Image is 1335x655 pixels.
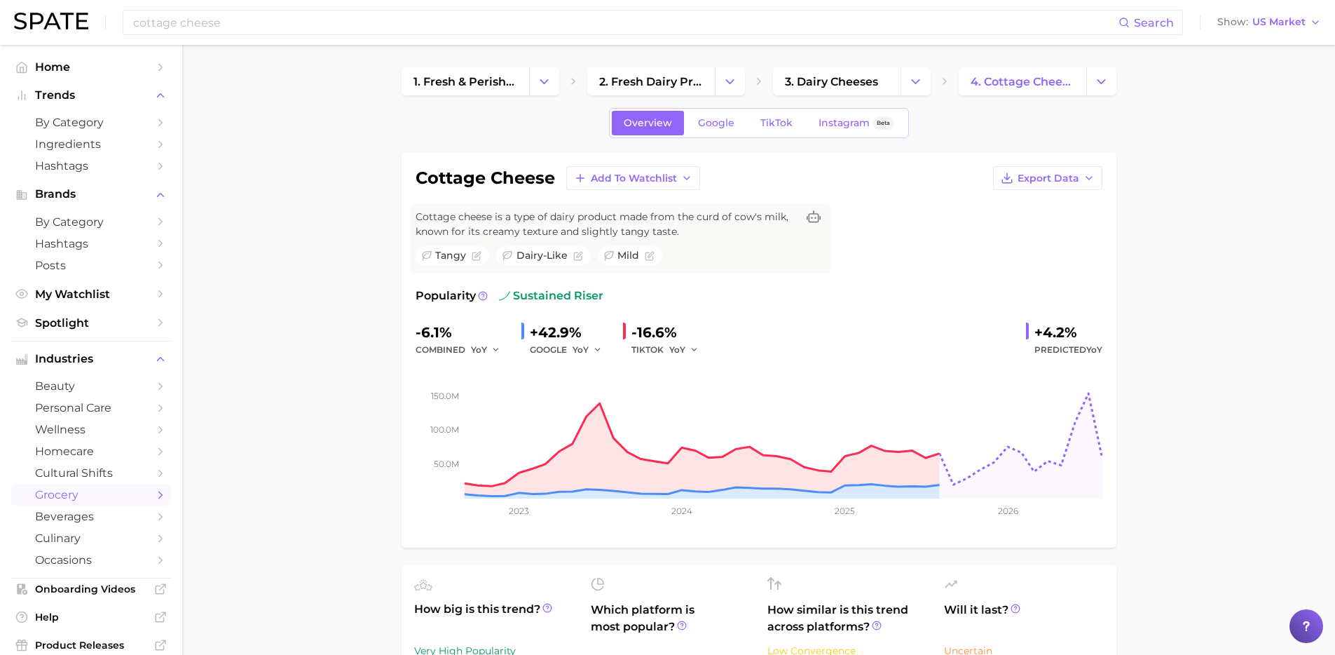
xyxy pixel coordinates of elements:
[1214,13,1324,32] button: ShowUS Market
[993,166,1102,190] button: Export Data
[11,375,171,397] a: beauty
[509,506,529,516] tspan: 2023
[35,259,147,272] span: Posts
[132,11,1118,34] input: Search here for a brand, industry, or ingredient
[35,553,147,567] span: occasions
[11,397,171,419] a: personal care
[587,67,715,95] a: 2. fresh dairy products
[35,639,147,651] span: Product Releases
[11,527,171,549] a: culinary
[35,510,147,523] span: beverages
[35,466,147,480] span: cultural shifts
[698,117,734,129] span: Google
[1034,342,1102,358] span: Predicted
[11,579,171,600] a: Onboarding Videos
[11,440,171,462] a: homecare
[612,111,684,135] a: Overview
[819,117,870,129] span: Instagram
[35,611,147,623] span: Help
[645,251,655,261] button: Flag as miscategorized or irrelevant
[35,159,147,173] span: Hashtags
[1086,344,1102,355] span: YoY
[499,288,603,304] span: sustained riser
[35,423,147,436] span: wellness
[997,506,1018,516] tspan: 2026
[624,117,672,129] span: Overview
[573,251,583,261] button: Flag as miscategorized or irrelevant
[617,248,639,263] span: mild
[11,211,171,233] a: by Category
[471,342,501,358] button: YoY
[35,215,147,229] span: by Category
[591,173,677,184] span: Add to Watchlist
[631,321,708,344] div: -16.6%
[516,248,568,263] span: dairy-like
[402,67,529,95] a: 1. fresh & perishable foods
[11,184,171,205] button: Brands
[785,75,878,88] span: 3. dairy cheeses
[11,462,171,484] a: cultural shifts
[11,112,171,133] a: by Category
[416,210,797,239] span: Cottage cheese is a type of dairy product made from the curd of cow's milk, known for its creamy ...
[14,13,88,29] img: SPATE
[599,75,703,88] span: 2. fresh dairy products
[11,312,171,334] a: Spotlight
[686,111,746,135] a: Google
[971,75,1074,88] span: 4. cottage cheese
[573,342,603,358] button: YoY
[835,506,855,516] tspan: 2025
[959,67,1086,95] a: 4. cottage cheese
[877,117,890,129] span: Beta
[11,506,171,527] a: beverages
[671,506,692,516] tspan: 2024
[631,342,708,358] div: TIKTOK
[11,419,171,440] a: wellness
[1134,16,1174,29] span: Search
[11,549,171,571] a: occasions
[760,117,793,129] span: TikTok
[1086,67,1116,95] button: Change Category
[35,288,147,301] span: My Watchlist
[11,133,171,155] a: Ingredients
[35,583,147,595] span: Onboarding Videos
[416,342,510,358] div: combined
[416,321,510,344] div: -6.1%
[529,67,559,95] button: Change Category
[35,401,147,414] span: personal care
[35,60,147,74] span: Home
[1252,18,1306,26] span: US Market
[416,170,555,187] h1: cottage cheese
[35,532,147,545] span: culinary
[1034,321,1102,344] div: +4.2%
[435,248,466,263] span: tangy
[471,344,487,356] span: YoY
[11,607,171,628] a: Help
[35,316,147,330] span: Spotlight
[35,379,147,393] span: beauty
[35,488,147,501] span: grocery
[669,342,699,358] button: YoY
[1217,18,1248,26] span: Show
[11,155,171,177] a: Hashtags
[566,166,700,190] button: Add to Watchlist
[530,321,612,344] div: +42.9%
[35,188,147,201] span: Brands
[499,290,510,302] img: sustained riser
[35,137,147,151] span: Ingredients
[11,255,171,276] a: Posts
[11,56,171,78] a: Home
[944,602,1104,635] span: Will it last?
[807,111,906,135] a: InstagramBeta
[530,342,612,358] div: GOOGLE
[416,288,476,304] span: Popularity
[11,233,171,255] a: Hashtags
[11,283,171,305] a: My Watchlist
[472,251,481,261] button: Flag as miscategorized or irrelevant
[414,601,574,635] span: How big is this trend?
[773,67,901,95] a: 3. dairy cheeses
[11,484,171,506] a: grocery
[35,237,147,250] span: Hashtags
[748,111,805,135] a: TikTok
[413,75,517,88] span: 1. fresh & perishable foods
[591,602,751,648] span: Which platform is most popular?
